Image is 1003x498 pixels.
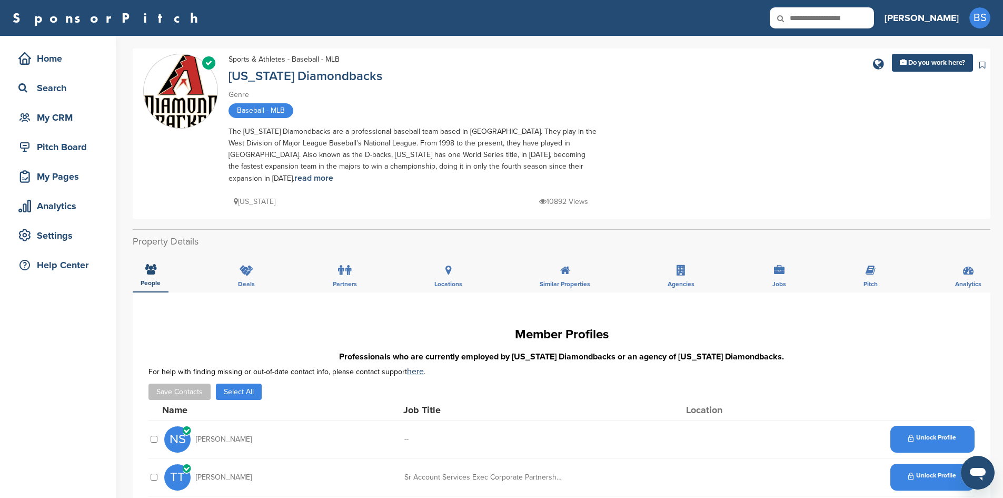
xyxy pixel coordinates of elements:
[16,226,105,245] div: Settings
[11,164,105,189] a: My Pages
[229,103,293,118] span: Baseball - MLB
[11,135,105,159] a: Pitch Board
[403,405,561,415] div: Job Title
[11,46,105,71] a: Home
[238,281,255,287] span: Deals
[908,472,956,480] span: Unlock Profile
[162,405,278,415] div: Name
[404,474,562,481] div: Sr Account Services Exec Corporate Partnerships
[148,350,975,363] h3: Professionals who are currently employed by [US_STATE] Diamondbacks or an agency of [US_STATE] Di...
[148,325,975,344] h1: Member Profiles
[16,49,105,68] div: Home
[229,126,597,184] div: The [US_STATE] Diamondbacks are a professional baseball team based in [GEOGRAPHIC_DATA]. They pla...
[16,256,105,275] div: Help Center
[229,54,340,65] div: Sports & Athletes - Baseball - MLB
[11,105,105,130] a: My CRM
[164,421,975,458] a: NS [PERSON_NAME] -- Unlock Profile
[229,89,597,101] div: Genre
[11,223,105,248] a: Settings
[11,194,105,218] a: Analytics
[668,281,694,287] span: Agencies
[164,464,191,491] span: TT
[908,434,956,442] span: Unlock Profile
[885,11,959,25] h3: [PERSON_NAME]
[13,11,205,25] a: SponsorPitch
[164,458,975,496] a: TT [PERSON_NAME] Sr Account Services Exec Corporate Partnerships Unlock Profile
[434,281,462,287] span: Locations
[892,54,973,72] a: Do you work here?
[407,366,424,377] a: here
[16,138,105,157] div: Pitch Board
[216,384,262,400] button: Select All
[961,456,995,490] iframe: Button to launch messaging window
[772,281,786,287] span: Jobs
[955,281,981,287] span: Analytics
[686,405,765,415] div: Location
[885,6,959,30] a: [PERSON_NAME]
[16,79,105,97] div: Search
[196,474,252,481] span: [PERSON_NAME]
[148,367,975,376] div: For help with finding missing or out-of-date contact info, please contact support .
[908,58,965,67] span: Do you work here?
[294,173,333,183] a: read more
[540,281,590,287] span: Similar Properties
[11,253,105,277] a: Help Center
[164,426,191,453] span: NS
[196,436,252,443] span: [PERSON_NAME]
[148,384,211,400] button: Save Contacts
[11,76,105,100] a: Search
[863,281,878,287] span: Pitch
[133,235,990,249] h2: Property Details
[16,197,105,216] div: Analytics
[234,195,275,208] p: [US_STATE]
[333,281,357,287] span: Partners
[141,280,161,286] span: People
[16,108,105,127] div: My CRM
[16,167,105,186] div: My Pages
[969,7,990,28] span: BS
[229,69,382,84] a: [US_STATE] Diamondbacks
[539,195,588,208] p: 10892 Views
[144,54,217,133] img: Sponsorpitch & Arizona Diamondbacks
[404,436,562,443] div: --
